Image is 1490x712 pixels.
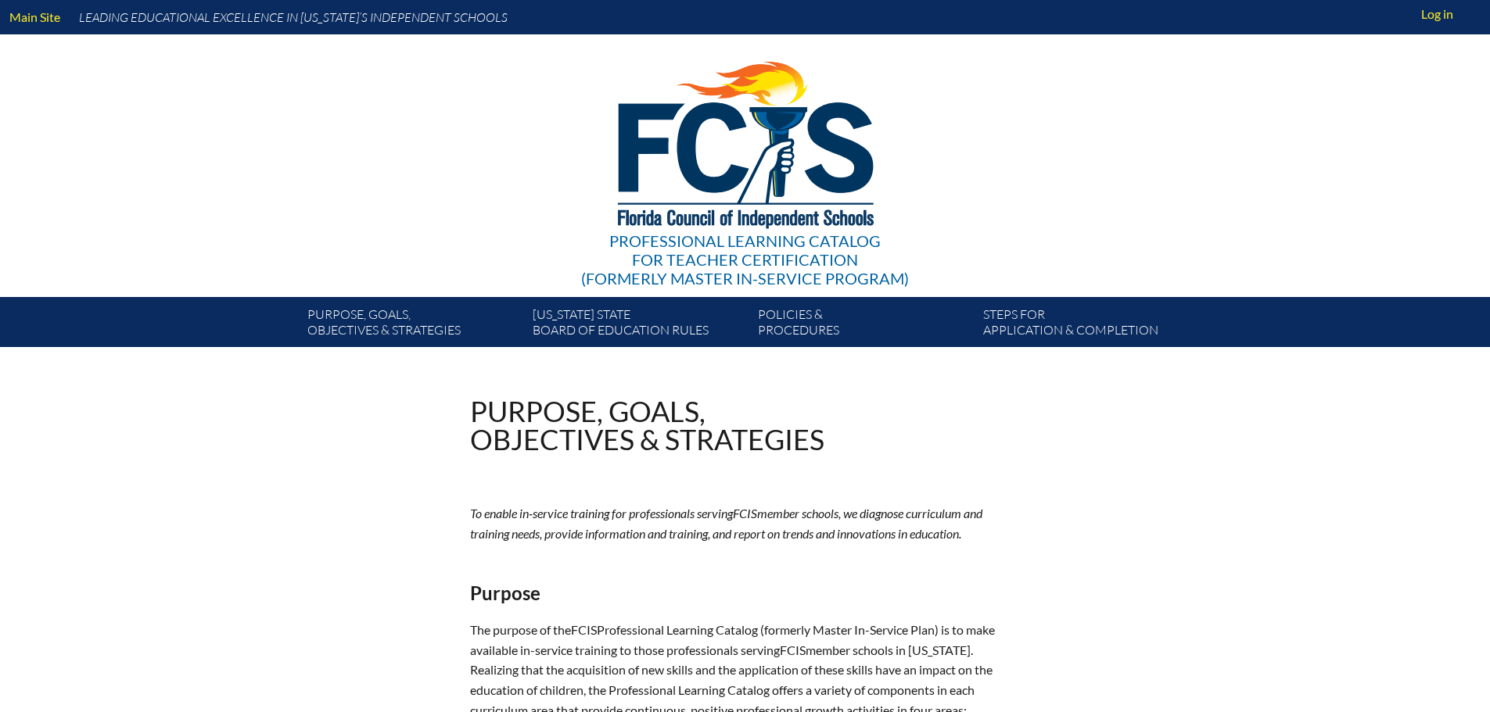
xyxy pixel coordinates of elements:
[3,6,66,27] a: Main Site
[470,397,824,453] h1: Purpose, goals, objectives & strategies
[581,231,909,288] div: Professional Learning Catalog (formerly Master In-service Program)
[571,622,597,637] span: FCIS
[752,303,977,347] a: Policies &Procedures
[583,34,907,248] img: FCISlogo221.eps
[977,303,1202,347] a: Steps forapplication & completion
[733,506,757,521] span: FCIS
[780,642,806,657] span: FCIS
[575,31,915,291] a: Professional Learning Catalog for Teacher Certification(formerly Master In-service Program)
[632,250,858,269] span: for Teacher Certification
[301,303,526,347] a: Purpose, goals,objectives & strategies
[1421,5,1453,23] span: Log in
[526,303,752,347] a: [US_STATE] StateBoard of Education rules
[470,503,1021,544] p: To enable in-service training for professionals serving member schools, we diagnose curriculum an...
[470,581,1021,604] h2: Purpose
